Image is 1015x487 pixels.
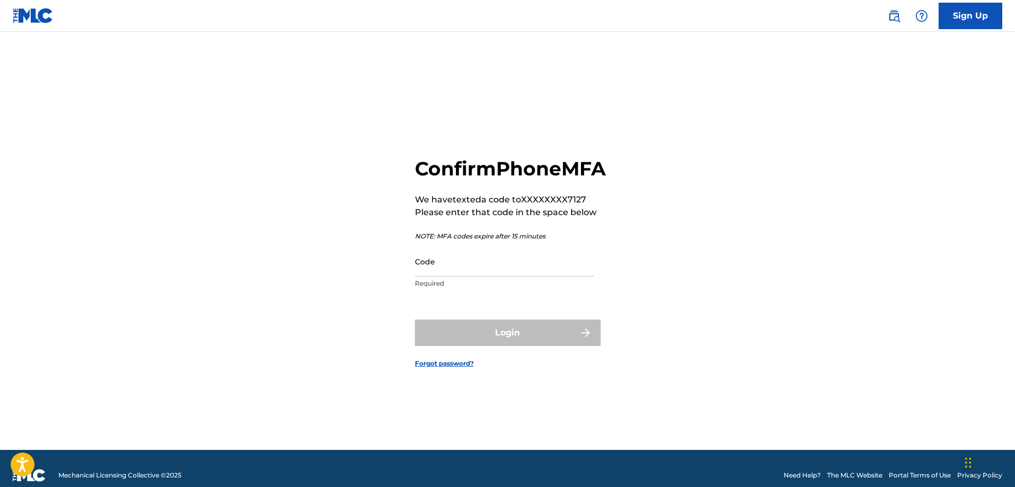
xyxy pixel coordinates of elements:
[415,279,594,288] p: Required
[962,436,1015,487] iframe: Chat Widget
[911,5,932,26] div: Help
[957,471,1002,480] a: Privacy Policy
[415,206,606,219] p: Please enter that code in the space below
[415,157,606,181] h2: Confirm Phone MFA
[827,471,882,480] a: The MLC Website
[965,447,971,479] div: Drag
[888,10,900,22] img: search
[883,5,905,26] a: Public Search
[415,359,474,368] a: Forgot password?
[13,469,46,482] img: logo
[13,8,54,23] img: MLC Logo
[784,471,821,480] a: Need Help?
[415,193,606,206] p: We have texted a code to XXXXXXXX7127
[939,3,1002,29] a: Sign Up
[889,471,951,480] a: Portal Terms of Use
[915,10,928,22] img: help
[58,471,181,480] span: Mechanical Licensing Collective © 2025
[415,232,606,241] p: NOTE: MFA codes expire after 15 minutes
